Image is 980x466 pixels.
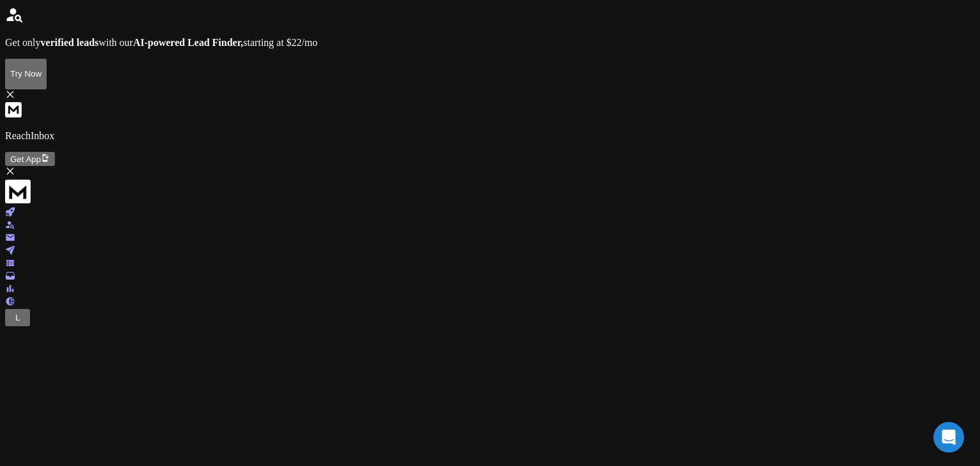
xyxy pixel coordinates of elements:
div: Open Intercom Messenger [933,422,964,453]
button: L [10,311,25,324]
p: ReachInbox [5,130,975,142]
strong: verified leads [41,37,99,48]
p: Try Now [10,69,41,79]
button: Try Now [5,59,47,89]
p: Get only with our starting at $22/mo [5,37,975,49]
span: L [15,313,20,322]
button: L [5,309,30,326]
img: logo [5,179,31,204]
button: Get App [5,152,55,166]
strong: AI-powered Lead Finder, [133,37,243,48]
